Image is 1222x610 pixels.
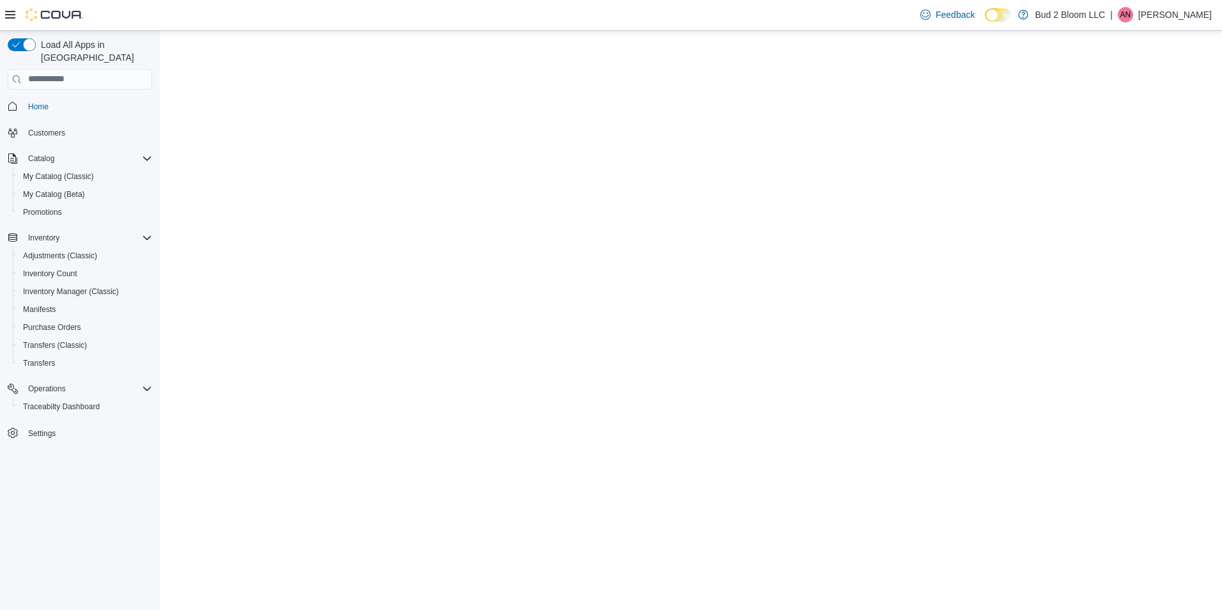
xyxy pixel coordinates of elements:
button: Operations [23,381,71,396]
button: Manifests [13,301,157,318]
span: Purchase Orders [23,322,81,332]
span: Home [23,98,152,114]
button: My Catalog (Classic) [13,168,157,185]
button: Promotions [13,203,157,221]
button: Home [3,97,157,116]
span: Customers [23,125,152,141]
span: Manifests [18,302,152,317]
a: Transfers [18,356,60,371]
span: Catalog [23,151,152,166]
a: Feedback [915,2,980,27]
span: Inventory Manager (Classic) [18,284,152,299]
button: Inventory Manager (Classic) [13,283,157,301]
div: Angel Nieves [1118,7,1133,22]
button: Traceabilty Dashboard [13,398,157,416]
span: Promotions [18,205,152,220]
span: Transfers [18,356,152,371]
span: Inventory Count [23,269,77,279]
span: Promotions [23,207,62,217]
a: Traceabilty Dashboard [18,399,105,414]
span: Inventory [28,233,59,243]
button: Inventory Count [13,265,157,283]
span: Transfers [23,358,55,368]
span: Settings [28,428,56,439]
button: Inventory [23,230,65,246]
span: Inventory [23,230,152,246]
span: Adjustments (Classic) [23,251,97,261]
span: Transfers (Classic) [23,340,87,350]
button: Purchase Orders [13,318,157,336]
button: Adjustments (Classic) [13,247,157,265]
span: My Catalog (Beta) [18,187,152,202]
span: Load All Apps in [GEOGRAPHIC_DATA] [36,38,152,64]
span: Purchase Orders [18,320,152,335]
span: Home [28,102,49,112]
a: Purchase Orders [18,320,86,335]
button: Settings [3,423,157,442]
span: Manifests [23,304,56,315]
button: Transfers (Classic) [13,336,157,354]
span: AN [1120,7,1131,22]
a: Promotions [18,205,67,220]
span: Adjustments (Classic) [18,248,152,263]
span: My Catalog (Beta) [23,189,85,199]
button: Operations [3,380,157,398]
a: Inventory Count [18,266,82,281]
a: Adjustments (Classic) [18,248,102,263]
span: Operations [28,384,66,394]
span: My Catalog (Classic) [18,169,152,184]
nav: Complex example [8,92,152,476]
span: My Catalog (Classic) [23,171,94,182]
span: Traceabilty Dashboard [18,399,152,414]
span: Customers [28,128,65,138]
a: Transfers (Classic) [18,338,92,353]
button: Catalog [3,150,157,168]
button: Catalog [23,151,59,166]
span: Operations [23,381,152,396]
span: Inventory Count [18,266,152,281]
p: | [1110,7,1113,22]
a: My Catalog (Classic) [18,169,99,184]
span: Inventory Manager (Classic) [23,286,119,297]
a: Home [23,99,54,114]
span: Feedback [936,8,975,21]
a: My Catalog (Beta) [18,187,90,202]
button: My Catalog (Beta) [13,185,157,203]
span: Catalog [28,153,54,164]
button: Customers [3,123,157,142]
p: [PERSON_NAME] [1138,7,1212,22]
a: Inventory Manager (Classic) [18,284,124,299]
a: Settings [23,426,61,441]
a: Manifests [18,302,61,317]
span: Transfers (Classic) [18,338,152,353]
img: Cova [26,8,83,21]
span: Traceabilty Dashboard [23,402,100,412]
button: Transfers [13,354,157,372]
a: Customers [23,125,70,141]
span: Settings [23,425,152,441]
input: Dark Mode [985,8,1012,22]
button: Inventory [3,229,157,247]
p: Bud 2 Bloom LLC [1035,7,1105,22]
